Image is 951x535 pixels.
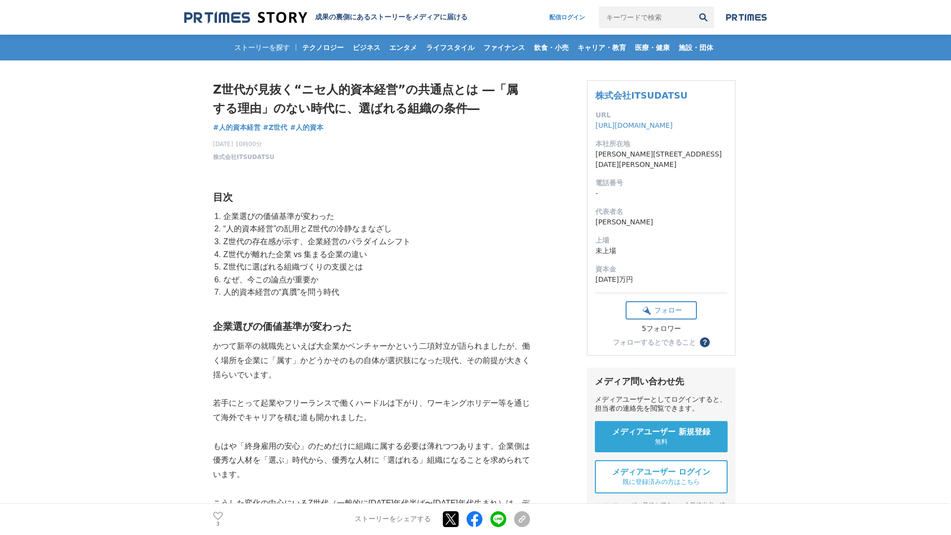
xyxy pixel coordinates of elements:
[213,122,261,133] a: #人的資本経営
[385,43,421,52] span: エンタメ
[479,35,529,60] a: ファイナンス
[213,339,530,382] p: かつて新卒の就職先といえば大企業かベンチャーかという二項対立が語られましたが、働く場所を企業に「属す」かどうかそのもの自体が選択肢になった現代、その前提が大きく揺らいでいます。
[726,13,767,21] img: prtimes
[184,11,307,24] img: 成果の裏側にあるストーリーをメディアに届ける
[701,339,708,346] span: ？
[213,140,274,149] span: [DATE] 10時00分
[595,178,727,188] dt: 電話番号
[595,90,687,101] a: 株式会社ITSUDATSU
[221,235,530,248] li: Z世代の存在感が示す、企業経営のパラダイムシフト
[221,222,530,235] li: “人的資本経営”の乱用とZ世代の冷静なまなざし
[213,321,352,332] strong: 企業選びの価値基準が変わった
[290,123,323,132] span: #人的資本
[595,235,727,246] dt: 上場
[263,122,288,133] a: #Z世代
[595,207,727,217] dt: 代表者名
[595,121,673,129] a: [URL][DOMAIN_NAME]
[595,395,728,413] div: メディアユーザーとしてログインすると、担当者の連絡先を閲覧できます。
[595,188,727,199] dd: -
[595,246,727,256] dd: 未上場
[298,35,348,60] a: テクノロジー
[623,478,700,486] span: 既に登録済みの方はこちら
[298,43,348,52] span: テクノロジー
[213,80,530,118] h1: Z世代が見抜く“ニセ人的資本経営”の共通点とは ―「属する理由」のない時代に、選ばれる組織の条件―
[574,35,630,60] a: キャリア・教育
[263,123,288,132] span: #Z世代
[213,153,274,161] a: 株式会社ITSUDATSU
[221,248,530,261] li: Z世代が離れた企業 vs 集まる企業の違い
[655,437,668,446] span: 無料
[595,421,728,452] a: メディアユーザー 新規登録 無料
[574,43,630,52] span: キャリア・教育
[221,273,530,286] li: なぜ、今この論点が重要か
[221,261,530,273] li: Z世代に選ばれる組織づくりの支援とは
[595,217,727,227] dd: [PERSON_NAME]
[595,274,727,285] dd: [DATE]万円
[184,11,468,24] a: 成果の裏側にあるストーリーをメディアに届ける 成果の裏側にあるストーリーをメディアに届ける
[422,43,478,52] span: ライフスタイル
[595,264,727,274] dt: 資本金
[631,43,674,52] span: 医療・健康
[213,123,261,132] span: #人的資本経営
[221,210,530,223] li: 企業選びの価値基準が変わった
[595,375,728,387] div: メディア問い合わせ先
[675,35,717,60] a: 施設・団体
[213,522,223,527] p: 3
[631,35,674,60] a: 医療・健康
[530,43,573,52] span: 飲食・小売
[613,339,696,346] div: フォローするとできること
[626,324,697,333] div: 5フォロワー
[595,149,727,170] dd: [PERSON_NAME][STREET_ADDRESS][DATE][PERSON_NAME]
[213,192,233,203] strong: 目次
[349,43,384,52] span: ビジネス
[612,427,710,437] span: メディアユーザー 新規登録
[626,301,697,320] button: フォロー
[595,460,728,493] a: メディアユーザー ログイン 既に登録済みの方はこちら
[290,122,323,133] a: #人的資本
[385,35,421,60] a: エンタメ
[692,6,714,28] button: 検索
[675,43,717,52] span: 施設・団体
[422,35,478,60] a: ライフスタイル
[595,139,727,149] dt: 本社所在地
[315,13,468,22] h2: 成果の裏側にあるストーリーをメディアに届ける
[595,110,727,120] dt: URL
[221,286,530,299] li: 人的資本経営の“真贋”を問う時代
[612,467,710,478] span: メディアユーザー ログイン
[539,6,595,28] a: 配信ログイン
[700,337,710,347] button: ？
[355,515,431,524] p: ストーリーをシェアする
[349,35,384,60] a: ビジネス
[213,439,530,482] p: もはや「終身雇用の安心」のためだけに組織に属する必要は薄れつつあります。企業側は優秀な人材を「選ぶ」時代から、優秀な人材に「選ばれる」組織になることを求められています。
[213,396,530,425] p: 若手にとって起業やフリーランスで働くハードルは下がり、ワーキングホリデー等を通じて海外でキャリアを積む道も開かれました。
[599,6,692,28] input: キーワードで検索
[479,43,529,52] span: ファイナンス
[530,35,573,60] a: 飲食・小売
